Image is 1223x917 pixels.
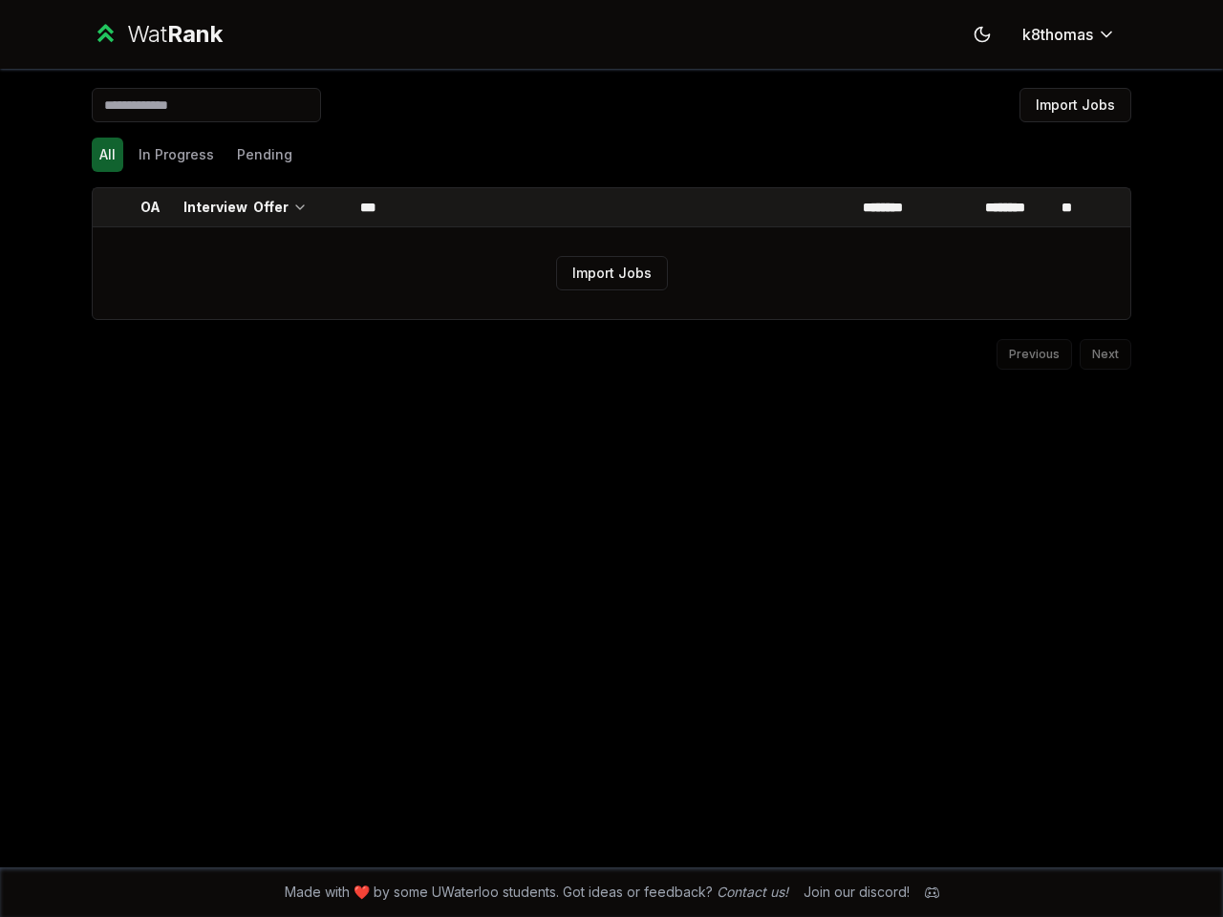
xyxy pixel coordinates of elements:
[717,884,788,900] a: Contact us!
[131,138,222,172] button: In Progress
[127,19,223,50] div: Wat
[1007,17,1131,52] button: k8thomas
[556,256,668,290] button: Import Jobs
[92,138,123,172] button: All
[140,198,161,217] p: OA
[92,19,223,50] a: WatRank
[1019,88,1131,122] button: Import Jobs
[253,198,289,217] p: Offer
[1022,23,1093,46] span: k8thomas
[285,883,788,902] span: Made with ❤️ by some UWaterloo students. Got ideas or feedback?
[183,198,247,217] p: Interview
[804,883,910,902] div: Join our discord!
[229,138,300,172] button: Pending
[167,20,223,48] span: Rank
